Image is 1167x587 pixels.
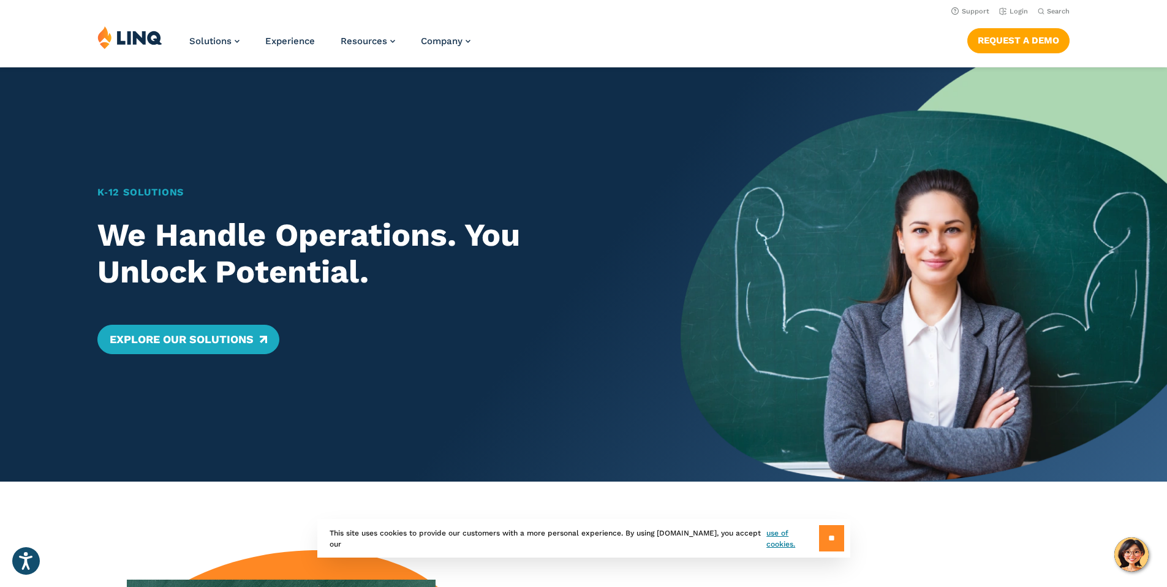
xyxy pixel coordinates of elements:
[97,325,279,354] a: Explore Our Solutions
[1038,7,1070,16] button: Open Search Bar
[341,36,387,47] span: Resources
[766,528,818,550] a: use of cookies.
[1114,537,1149,572] button: Hello, have a question? Let’s chat.
[681,67,1167,482] img: Home Banner
[97,185,633,200] h1: K‑12 Solutions
[421,36,470,47] a: Company
[967,28,1070,53] a: Request a Demo
[97,217,633,290] h2: We Handle Operations. You Unlock Potential.
[421,36,463,47] span: Company
[1047,7,1070,15] span: Search
[189,26,470,66] nav: Primary Navigation
[189,36,240,47] a: Solutions
[97,26,162,49] img: LINQ | K‑12 Software
[317,519,850,558] div: This site uses cookies to provide our customers with a more personal experience. By using [DOMAIN...
[189,36,232,47] span: Solutions
[967,26,1070,53] nav: Button Navigation
[341,36,395,47] a: Resources
[999,7,1028,15] a: Login
[951,7,989,15] a: Support
[265,36,315,47] a: Experience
